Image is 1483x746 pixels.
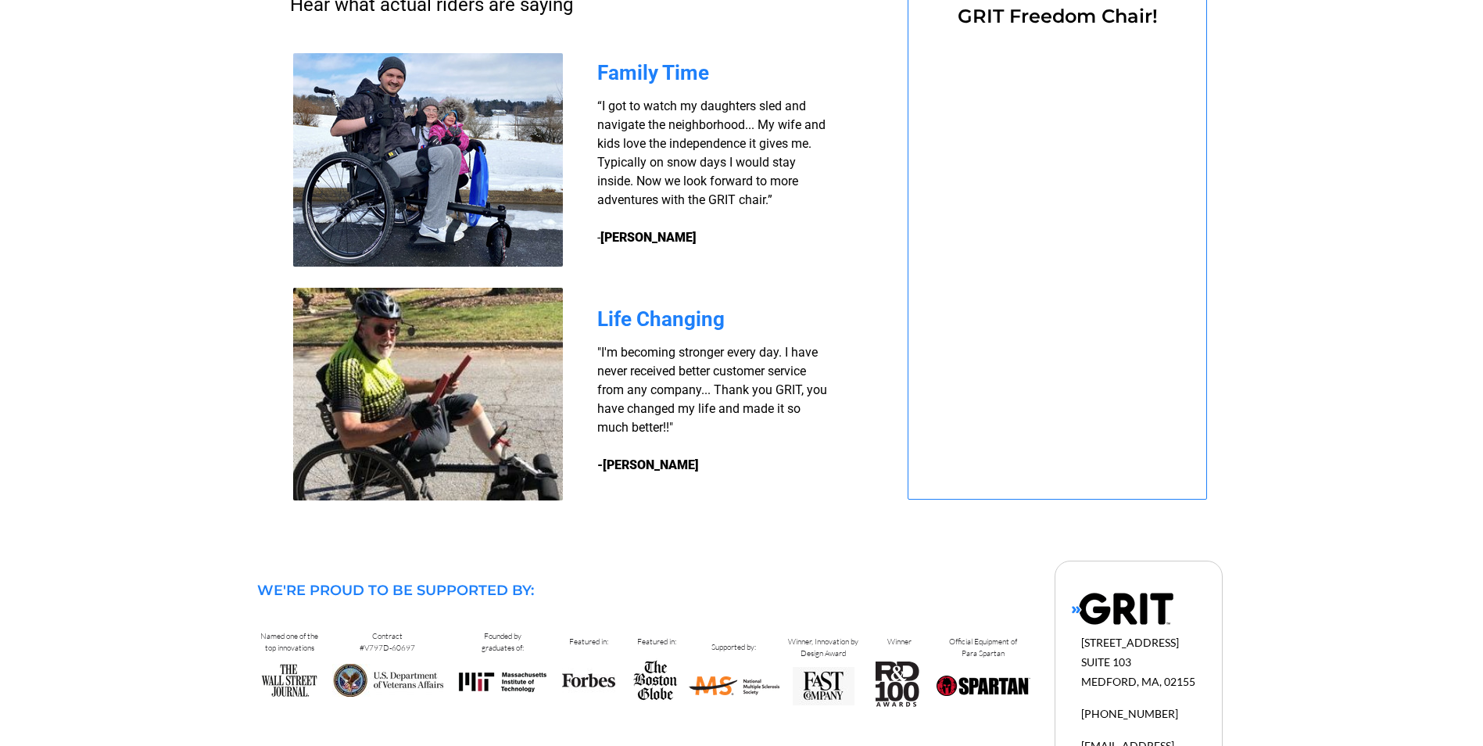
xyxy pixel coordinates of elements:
[597,99,826,245] span: “I got to watch my daughters sled and navigate the neighborhood... My wife and kids love the inde...
[887,637,912,647] span: Winner
[569,637,608,647] span: Featured in:
[260,631,318,653] span: Named one of the top innovations
[360,631,415,653] span: Contract #V797D-60697
[597,61,709,84] span: Family Time
[711,642,756,652] span: Supported by:
[1081,675,1195,688] span: MEDFORD, MA, 02155
[482,631,524,653] span: Founded by graduates of:
[949,637,1017,658] span: Official Equipment of Para Spartan
[600,230,697,245] strong: [PERSON_NAME]
[1081,636,1179,649] span: [STREET_ADDRESS]
[597,457,699,472] strong: -[PERSON_NAME]
[788,637,858,658] span: Winner, Innovation by Design Award
[597,307,725,331] span: Life Changing
[257,582,534,599] span: WE'RE PROUD TO BE SUPPORTED BY:
[1081,655,1131,669] span: SUITE 103
[934,38,1180,458] iframe: Form 0
[597,345,827,435] span: "I'm becoming stronger every day. I have never received better customer service from any company....
[637,637,676,647] span: Featured in:
[1081,707,1178,720] span: [PHONE_NUMBER]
